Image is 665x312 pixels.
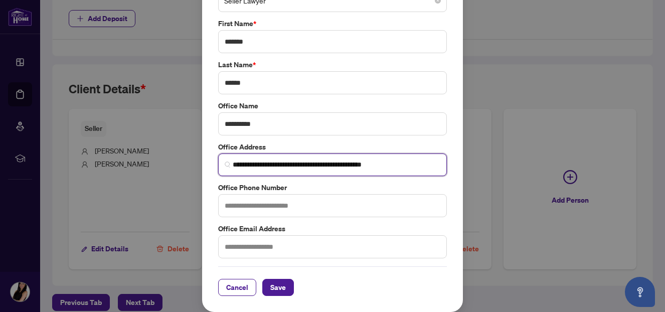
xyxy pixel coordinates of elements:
label: Office Email Address [218,223,447,234]
button: Cancel [218,279,256,296]
label: Office Address [218,141,447,152]
button: Save [262,279,294,296]
label: First Name [218,18,447,29]
label: Office Name [218,100,447,111]
label: Last Name [218,59,447,70]
label: Office Phone Number [218,182,447,193]
img: search_icon [225,162,231,168]
span: Cancel [226,279,248,295]
span: Save [270,279,286,295]
button: Open asap [625,277,655,307]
